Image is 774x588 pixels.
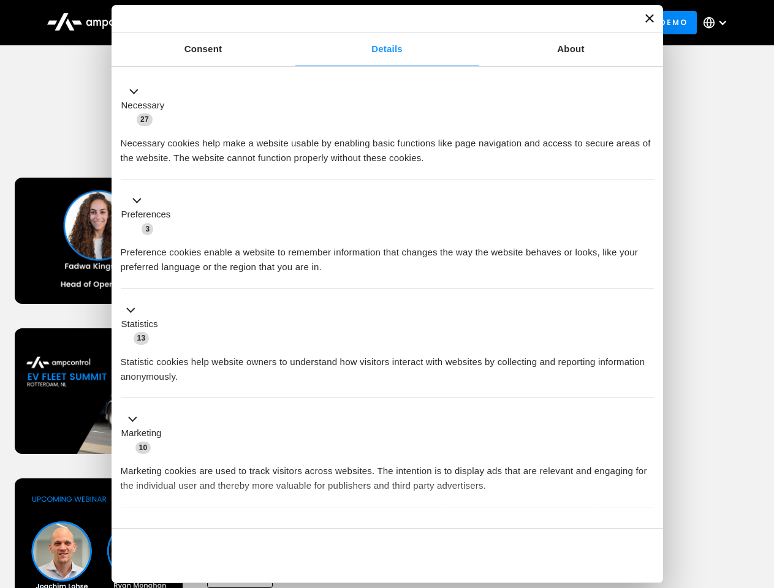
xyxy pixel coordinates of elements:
div: Statistic cookies help website owners to understand how visitors interact with websites by collec... [121,345,654,384]
button: Marketing (10) [121,412,169,455]
label: Preferences [121,208,171,222]
button: Preferences (3) [121,194,178,236]
h1: Upcoming Webinars [15,124,760,153]
div: Necessary cookies help make a website usable by enabling basic functions like page navigation and... [121,127,654,165]
span: 2 [202,523,214,535]
button: Necessary (27) [121,84,172,127]
span: 27 [137,113,153,126]
span: 3 [142,223,153,235]
a: Details [295,32,479,66]
label: Statistics [121,317,158,331]
label: Necessary [121,99,165,113]
button: Statistics (13) [121,303,165,345]
button: Close banner [645,14,654,23]
button: Unclassified (2) [121,521,221,537]
a: Consent [112,32,295,66]
div: Marketing cookies are used to track visitors across websites. The intention is to display ads tha... [121,454,654,493]
span: 13 [134,332,150,344]
button: Okay [477,538,653,573]
a: About [479,32,663,66]
span: 10 [135,442,151,454]
label: Marketing [121,426,162,440]
div: Preference cookies enable a website to remember information that changes the way the website beha... [121,236,654,274]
